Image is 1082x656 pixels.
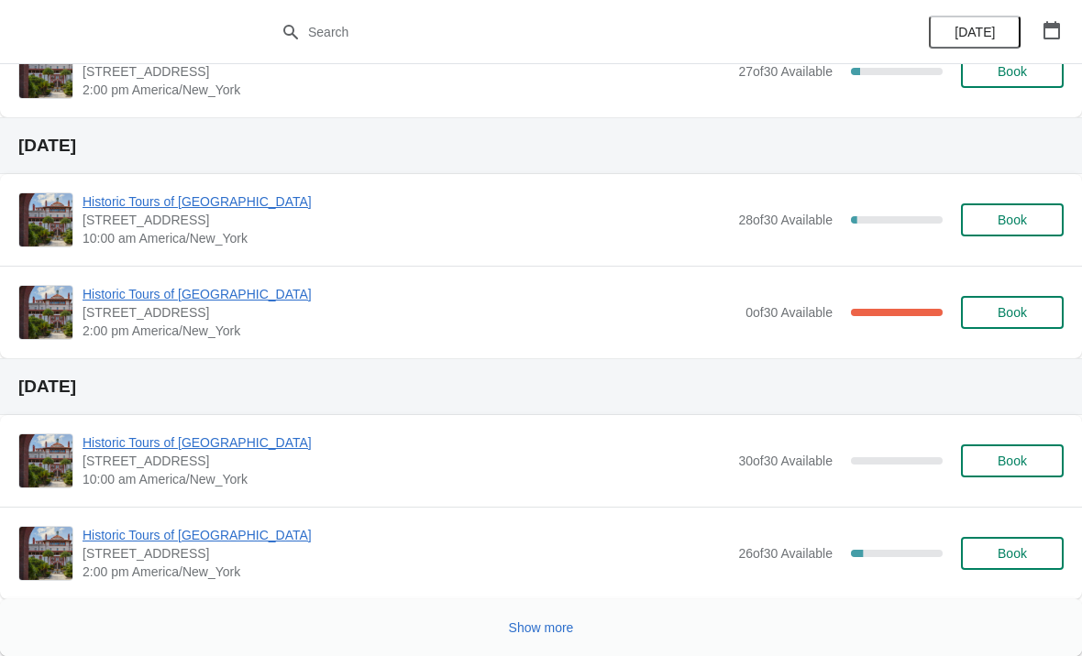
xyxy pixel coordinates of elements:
span: 2:00 pm America/New_York [83,322,736,340]
span: Historic Tours of [GEOGRAPHIC_DATA] [83,192,729,211]
img: Historic Tours of Flagler College | 74 King Street, St. Augustine, FL, USA | 2:00 pm America/New_... [19,45,72,98]
span: Book [998,454,1027,468]
span: 2:00 pm America/New_York [83,563,729,581]
span: 10:00 am America/New_York [83,229,729,247]
span: 28 of 30 Available [738,213,833,227]
span: 10:00 am America/New_York [83,470,729,488]
span: Book [998,213,1027,227]
span: 30 of 30 Available [738,454,833,468]
span: 26 of 30 Available [738,546,833,561]
span: Show more [509,620,574,635]
img: Historic Tours of Flagler College | 74 King Street, St. Augustine, FL, USA | 2:00 pm America/New_... [19,286,72,339]
span: Historic Tours of [GEOGRAPHIC_DATA] [83,526,729,544]
span: Historic Tours of [GEOGRAPHIC_DATA] [83,433,729,452]
button: [DATE] [929,16,1021,49]
span: [STREET_ADDRESS] [83,62,729,81]
img: Historic Tours of Flagler College | 74 King Street, St. Augustine, FL, USA | 10:00 am America/New... [19,193,72,246]
span: [DATE] [955,25,995,39]
span: Book [998,305,1027,320]
h2: [DATE] [18,377,1064,396]
span: [STREET_ADDRESS] [83,544,729,563]
span: 2:00 pm America/New_York [83,81,729,99]
img: Historic Tours of Flagler College | 74 King Street, St. Augustine, FL, USA | 10:00 am America/New... [19,434,72,487]
span: [STREET_ADDRESS] [83,452,729,470]
span: 0 of 30 Available [745,305,833,320]
span: 27 of 30 Available [738,64,833,79]
button: Show more [502,611,581,644]
button: Book [961,203,1064,236]
button: Book [961,444,1064,477]
button: Book [961,537,1064,570]
input: Search [307,16,811,49]
h2: [DATE] [18,137,1064,155]
span: Historic Tours of [GEOGRAPHIC_DATA] [83,285,736,303]
span: Book [998,546,1027,561]
span: Book [998,64,1027,79]
span: [STREET_ADDRESS] [83,211,729,229]
span: [STREET_ADDRESS] [83,303,736,322]
img: Historic Tours of Flagler College | 74 King Street, St. Augustine, FL, USA | 2:00 pm America/New_... [19,527,72,580]
button: Book [961,296,1064,329]
button: Book [961,55,1064,88]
